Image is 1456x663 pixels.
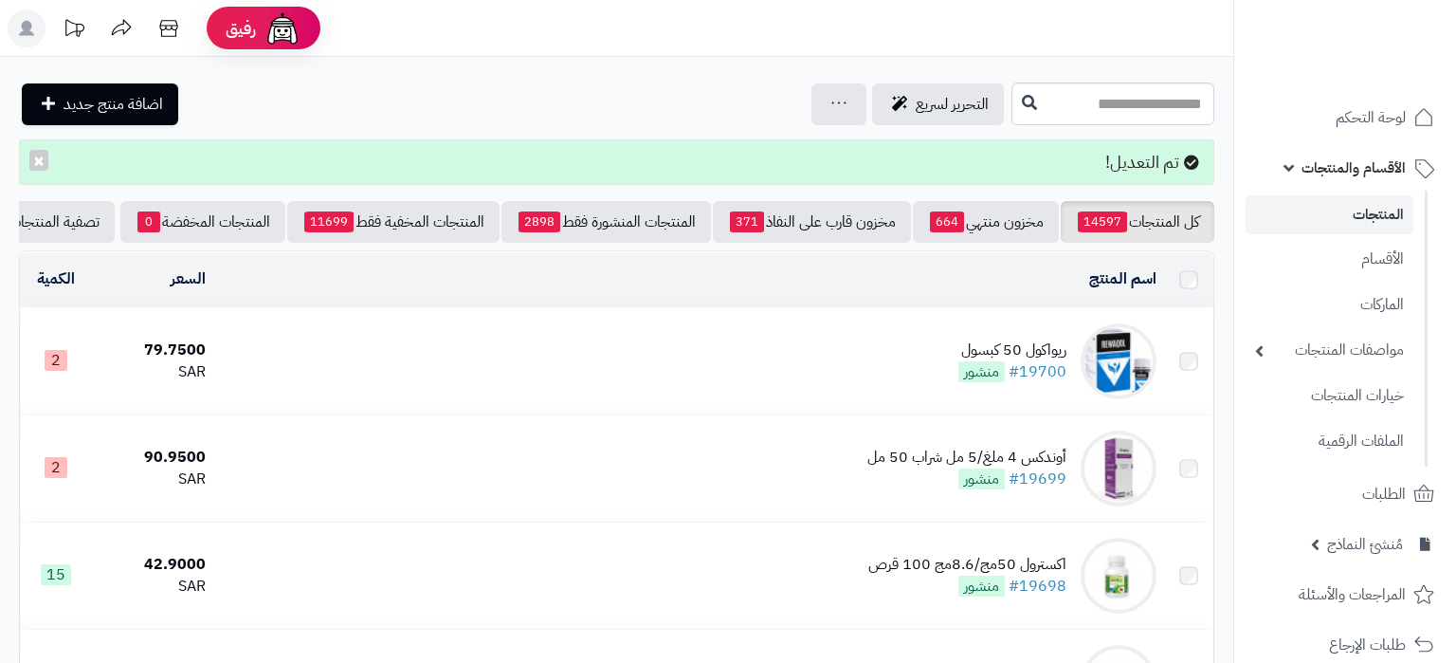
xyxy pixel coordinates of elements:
[1301,155,1406,181] span: الأقسام والمنتجات
[1327,531,1403,558] span: مُنشئ النماذج
[100,340,206,361] div: 79.7500
[1081,431,1156,506] img: أوندكس 4 ملغ/5 مل شراب 50 مل
[1009,468,1066,490] a: #19699
[9,211,100,233] span: تصفية المنتجات
[287,201,500,243] a: المنتجات المخفية فقط11699
[100,469,206,490] div: SAR
[930,212,964,232] span: 664
[1246,239,1413,280] a: الأقسام
[1336,104,1406,131] span: لوحة التحكم
[1246,471,1445,517] a: الطلبات
[100,361,206,383] div: SAR
[501,201,711,243] a: المنتجات المنشورة فقط2898
[100,554,206,576] div: 42.9000
[730,212,764,232] span: 371
[45,457,67,478] span: 2
[913,201,1059,243] a: مخزون منتهي664
[19,139,1214,185] div: تم التعديل!
[958,576,1005,597] span: منشور
[1009,575,1066,598] a: #19698
[1246,95,1445,140] a: لوحة التحكم
[226,17,256,40] span: رفيق
[137,212,160,232] span: 0
[713,201,911,243] a: مخزون قارب على النفاذ371
[41,564,71,585] span: 15
[37,267,75,290] a: الكمية
[1246,572,1445,617] a: المراجعات والأسئلة
[1329,632,1406,658] span: طلبات الإرجاع
[64,93,163,116] span: اضافة منتج جديد
[868,554,1066,576] div: اكسترول 50مج/8.6مج 100 قرص
[171,267,206,290] a: السعر
[1081,323,1156,399] img: ريواكول 50 كبسول
[1246,195,1413,234] a: المنتجات
[1061,201,1214,243] a: كل المنتجات14597
[1299,581,1406,608] span: المراجعات والأسئلة
[29,150,48,171] button: ×
[100,576,206,598] div: SAR
[958,469,1005,489] span: منشور
[1089,267,1156,290] a: اسم المنتج
[872,83,1004,125] a: التحرير لسريع
[50,9,98,52] a: تحديثات المنصة
[1327,47,1438,87] img: logo-2.png
[1246,330,1413,371] a: مواصفات المنتجات
[45,350,67,371] span: 2
[519,212,560,232] span: 2898
[120,201,285,243] a: المنتجات المخفضة0
[1081,538,1156,614] img: اكسترول 50مج/8.6مج 100 قرص
[867,447,1066,469] div: أوندكس 4 ملغ/5 مل شراب 50 مل
[1246,285,1413,325] a: الماركات
[1078,212,1127,232] span: 14597
[1246,376,1413,416] a: خيارات المنتجات
[916,93,989,116] span: التحرير لسريع
[22,83,178,125] a: اضافة منتج جديد
[1362,481,1406,507] span: الطلبات
[958,361,1005,382] span: منشور
[304,212,354,232] span: 11699
[264,9,301,47] img: ai-face.png
[1009,360,1066,383] a: #19700
[100,447,206,469] div: 90.9500
[1246,421,1413,462] a: الملفات الرقمية
[958,340,1066,361] div: ريواكول 50 كبسول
